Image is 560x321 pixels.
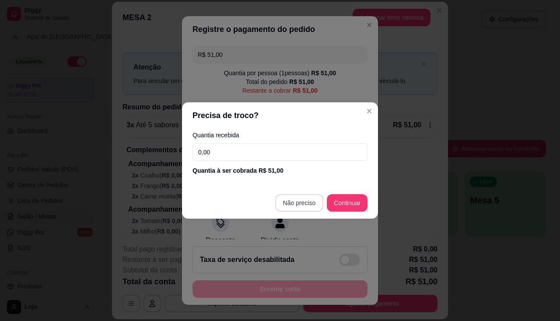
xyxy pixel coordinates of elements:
div: Quantia à ser cobrada R$ 51,00 [192,166,367,175]
label: Quantia recebida [192,132,367,138]
button: Não preciso [275,194,324,212]
button: Continuar [327,194,367,212]
button: Close [362,104,376,118]
header: Precisa de troco? [182,102,378,129]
